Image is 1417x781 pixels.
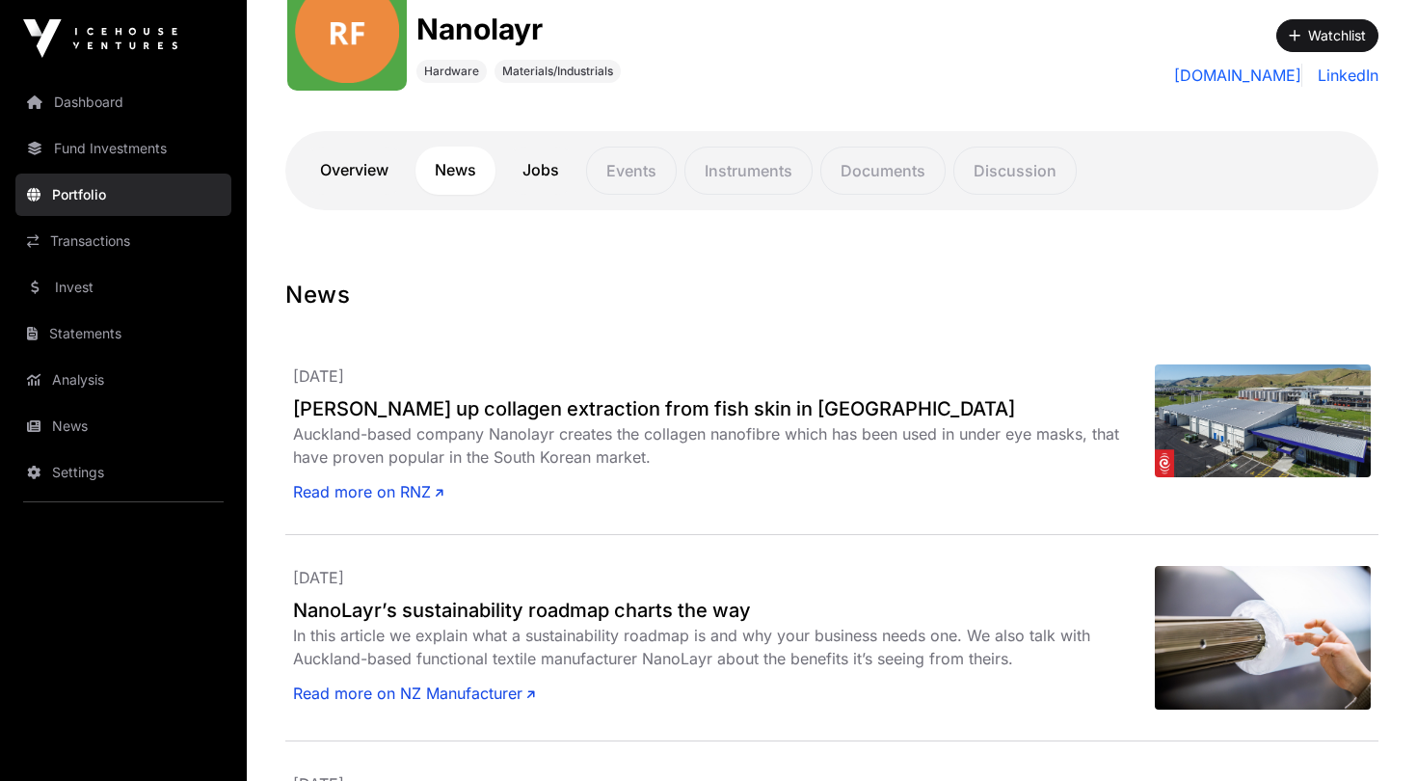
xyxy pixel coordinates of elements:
[15,312,231,355] a: Statements
[15,81,231,123] a: Dashboard
[293,480,443,503] a: Read more on RNZ
[15,359,231,401] a: Analysis
[301,147,408,195] a: Overview
[293,624,1155,670] div: In this article we explain what a sustainability roadmap is and why your business needs one. We a...
[15,405,231,447] a: News
[15,451,231,494] a: Settings
[1155,566,1371,710] img: Nanofibre-roll-scaled.jpg
[23,19,177,58] img: Icehouse Ventures Logo
[415,147,495,195] a: News
[424,64,479,79] span: Hardware
[15,266,231,309] a: Invest
[416,12,621,46] h1: Nanolayr
[293,395,1155,422] a: [PERSON_NAME] up collagen extraction from fish skin in [GEOGRAPHIC_DATA]
[293,364,1155,388] p: [DATE]
[953,147,1077,195] p: Discussion
[1321,688,1417,781] iframe: Chat Widget
[15,174,231,216] a: Portfolio
[1155,364,1371,477] img: 4LILI19_Aerial_view_of_Sanford_s_new_Bioactives_plant_in_Blenheim_jpg.jpeg
[502,64,613,79] span: Materials/Industrials
[1276,19,1378,52] button: Watchlist
[586,147,677,195] p: Events
[503,147,578,195] a: Jobs
[285,280,1378,310] h1: News
[293,597,1155,624] a: NanoLayr’s sustainability roadmap charts the way
[15,127,231,170] a: Fund Investments
[1310,64,1378,87] a: LinkedIn
[293,566,1155,589] p: [DATE]
[301,147,1363,195] nav: Tabs
[1174,64,1302,87] a: [DOMAIN_NAME]
[15,220,231,262] a: Transactions
[293,682,535,705] a: Read more on NZ Manufacturer
[684,147,813,195] p: Instruments
[820,147,946,195] p: Documents
[293,422,1155,469] div: Auckland-based company Nanolayr creates the collagen nanofibre which has been used in under eye m...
